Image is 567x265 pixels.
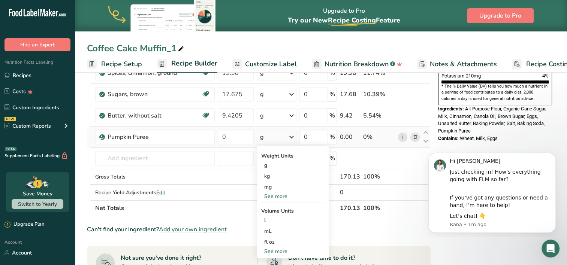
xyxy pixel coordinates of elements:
div: 100% [363,172,395,181]
div: Spices, cinnamon, ground [108,68,201,77]
div: 5.54% [363,111,395,120]
div: g [260,111,264,120]
a: Nutrition Breakdown [312,56,402,73]
span: 210mg [466,73,481,79]
div: l [264,216,321,224]
th: 170.13 [338,200,362,216]
div: See more [261,247,324,255]
div: Coffee Cake Muffin_1 [87,42,186,55]
div: 9.42 [340,111,360,120]
div: g [261,160,324,171]
div: g [260,90,264,99]
a: Recipe Builder [157,55,217,73]
span: Recipe Setup [101,59,142,69]
div: mg [261,182,324,192]
button: Upgrade to Pro [467,8,534,23]
div: Butter, without salt [108,111,201,120]
div: Volume Units [261,207,324,215]
input: Add Ingredient [95,151,215,166]
span: Add your own ingredient [159,225,227,234]
div: 17.68 [340,90,360,99]
span: All-Purpose Flour, Organic Cane Sugar, Milk, Cinnamon, Canola Oil, Brown Sugar, Eggs, Unsalted Bu... [438,106,546,134]
div: Sugars, brown [108,90,201,99]
button: Switch to Yearly [12,199,63,209]
a: i [398,132,407,142]
div: Custom Reports [4,122,51,130]
div: 10.39% [363,90,395,99]
span: Notes & Attachments [430,59,497,69]
div: Can't find your ingredient? [87,225,431,234]
div: Weight Units [261,152,324,160]
div: mL [264,227,321,235]
div: Pumpkin Puree [108,132,201,141]
div: Gross Totals [95,173,215,181]
div: 0.00 [340,132,360,141]
div: 0% [363,132,395,141]
span: Wheat, Milk, Eggs [460,135,498,141]
div: g [260,132,264,141]
a: Customize Label [232,56,297,73]
div: fl oz [264,238,321,246]
iframe: Intercom notifications message [417,146,567,237]
div: NEW [4,117,16,121]
div: 19.98 [340,68,360,77]
span: Ingredients: [438,106,464,112]
div: Upgrade to Pro [287,0,400,31]
button: Hire an Expert [4,38,70,51]
a: Recipe Setup [87,56,142,73]
span: Upgrade to Pro [479,11,521,20]
span: 4% [542,73,549,79]
span: Recipe Costing [328,16,376,25]
a: Notes & Attachments [417,56,497,73]
div: 11.74% [363,68,395,77]
div: Recipe Yield Adjustments [95,189,215,197]
iframe: Intercom live chat [542,240,560,258]
div: Save Money [23,190,52,198]
div: kg [261,171,324,182]
span: Customize Label [245,59,297,69]
span: Contains: [438,135,459,141]
th: Net Totals [94,200,338,216]
div: See more [261,192,324,200]
span: Edit [156,189,165,196]
div: 170.13 [340,172,360,181]
div: 0 [340,188,360,197]
div: BETA [5,147,16,151]
div: Upgrade Plan [4,221,44,228]
span: Nutrition Breakdown [325,59,389,69]
div: g [260,68,264,77]
span: Switch to Yearly [18,201,57,208]
span: Try our New Feature [287,16,400,25]
span: Potassium [441,73,465,79]
th: 100% [362,200,396,216]
span: Recipe Builder [171,58,217,68]
section: * The % Daily Value (DV) tells you how much a nutrient in a serving of food contributes to a dail... [441,83,549,102]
